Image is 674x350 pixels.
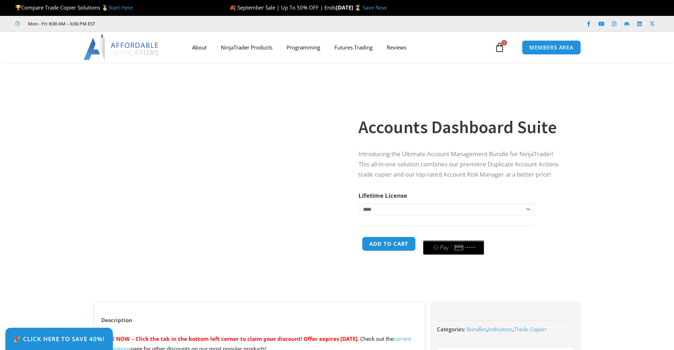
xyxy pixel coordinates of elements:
button: Add to cart [362,237,416,251]
a: Reviews [380,39,414,55]
a: MEMBERS AREA [522,40,581,55]
span: 1 [501,40,507,46]
text: •••••• [465,245,476,250]
iframe: Customer reviews powered by Trustpilot [105,20,211,27]
nav: Menu [185,39,493,55]
a: 🎉 Click Here to save 40%! [5,328,113,350]
span: , , [467,326,547,333]
button: Buy with GPay [423,241,484,255]
h1: Accounts Dashboard Suite [358,115,565,140]
a: 1 [484,37,515,58]
a: Bundles [467,326,487,333]
a: NinjaTrader Products [214,39,280,55]
span: Mon - Fri: 8:00 AM – 6:00 PM EST [26,19,95,28]
a: Indicators [488,326,513,333]
img: LogoAI | Affordable Indicators – NinjaTrader [83,35,160,60]
a: Start Here [108,4,133,11]
span: Compare Trade Copier Solutions 🥇 [15,4,133,11]
p: Introducing the Ultimate Account Management Bundle for NinjaTrader! This all-in-one solution comb... [358,149,565,180]
img: 🏆 [16,5,21,10]
a: Description [95,313,139,327]
span: 🎉 Click Here to save 40%! [13,336,105,342]
a: Trade Copier [514,326,547,333]
span: 🍂 September Sale | Up To 50% OFF | Ends [229,4,336,11]
a: Save Now [363,4,387,11]
label: Lifetime License [358,191,407,200]
strong: [DATE] ⌛ [336,4,363,11]
a: Programming [280,39,327,55]
span: MEMBERS AREA [529,45,574,50]
a: Futures Trading [327,39,380,55]
iframe: Secure payment input frame [422,236,485,236]
a: About [185,39,214,55]
span: Categories: [437,326,465,333]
